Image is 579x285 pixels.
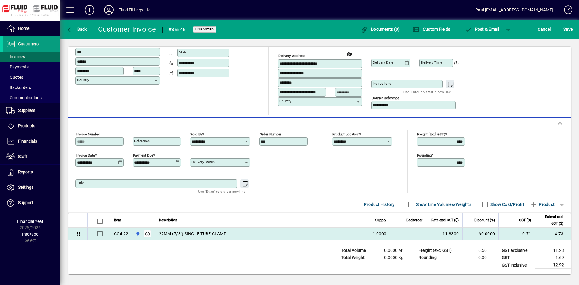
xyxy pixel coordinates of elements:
[260,132,281,136] mat-label: Order number
[3,21,60,36] a: Home
[559,1,571,21] a: Knowledge Base
[344,49,354,59] a: View on map
[373,231,387,237] span: 1.0000
[417,153,432,157] mat-label: Rounding
[6,95,42,100] span: Communications
[3,103,60,118] a: Suppliers
[18,185,33,190] span: Settings
[18,139,37,144] span: Financials
[375,217,386,223] span: Supply
[474,217,495,223] span: Discount (%)
[530,200,555,209] span: Product
[3,93,60,103] a: Communications
[461,24,502,35] button: Post & Email
[475,27,478,32] span: P
[76,132,100,136] mat-label: Invoice number
[415,201,471,207] label: Show Line Volumes/Weights
[3,195,60,211] a: Support
[458,254,494,261] td: 0.00
[3,62,60,72] a: Payments
[6,65,29,69] span: Payments
[562,24,574,35] button: Save
[65,24,88,35] button: Back
[536,24,552,35] button: Cancel
[6,85,31,90] span: Backorders
[76,153,95,157] mat-label: Invoice date
[114,231,128,237] div: CC4-22
[416,247,458,254] td: Freight (excl GST)
[80,5,99,15] button: Add
[535,254,571,261] td: 1.69
[519,217,531,223] span: GST ($)
[18,108,35,113] span: Suppliers
[159,231,226,237] span: 22MM (7/8") SINGLE TUBE CLAMP
[3,72,60,82] a: Quotes
[18,154,27,159] span: Staff
[489,201,524,207] label: Show Cost/Profit
[499,261,535,269] td: GST inclusive
[498,228,535,240] td: 0.71
[3,119,60,134] a: Products
[372,96,399,100] mat-label: Courier Reference
[373,60,393,65] mat-label: Delivery date
[354,49,364,59] button: Choose address
[373,81,391,86] mat-label: Instructions
[361,27,400,32] span: Documents (0)
[77,78,89,82] mat-label: Country
[421,60,442,65] mat-label: Delivery time
[3,82,60,93] a: Backorders
[169,25,186,34] div: #85546
[527,199,558,210] button: Product
[133,153,153,157] mat-label: Payment due
[359,24,401,35] button: Documents (0)
[60,24,93,35] app-page-header-button: Back
[159,217,177,223] span: Description
[114,217,121,223] span: Item
[412,27,450,32] span: Custom Fields
[18,200,33,205] span: Support
[198,188,245,195] mat-hint: Use 'Enter' to start a new line
[563,27,566,32] span: S
[403,88,451,95] mat-hint: Use 'Enter' to start a new line
[475,5,553,15] div: Paul [EMAIL_ADDRESS][DOMAIN_NAME]
[406,217,422,223] span: Backorder
[18,169,33,174] span: Reports
[338,254,375,261] td: Total Weight
[179,50,189,54] mat-label: Mobile
[411,24,452,35] button: Custom Fields
[3,149,60,164] a: Staff
[18,26,29,31] span: Home
[416,254,458,261] td: Rounding
[17,219,43,224] span: Financial Year
[375,247,411,254] td: 0.0000 M³
[499,254,535,261] td: GST
[22,232,38,236] span: Package
[134,230,141,237] span: AUCKLAND
[3,52,60,62] a: Invoices
[98,24,156,34] div: Customer Invoice
[364,200,395,209] span: Product History
[535,261,571,269] td: 12.92
[77,181,84,185] mat-label: Title
[431,217,459,223] span: Rate excl GST ($)
[18,41,39,46] span: Customers
[362,199,397,210] button: Product History
[67,27,87,32] span: Back
[430,231,459,237] div: 11.8300
[535,247,571,254] td: 11.23
[332,132,359,136] mat-label: Product location
[191,160,215,164] mat-label: Delivery status
[458,247,494,254] td: 6.50
[134,139,150,143] mat-label: Reference
[99,5,119,15] button: Profile
[535,228,571,240] td: 4.73
[6,54,25,59] span: Invoices
[195,27,214,31] span: Unposted
[3,165,60,180] a: Reports
[279,99,291,103] mat-label: Country
[119,5,151,15] div: Fluid Fittings Ltd
[563,24,573,34] span: ave
[462,228,498,240] td: 60.0000
[6,75,23,80] span: Quotes
[190,132,202,136] mat-label: Sold by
